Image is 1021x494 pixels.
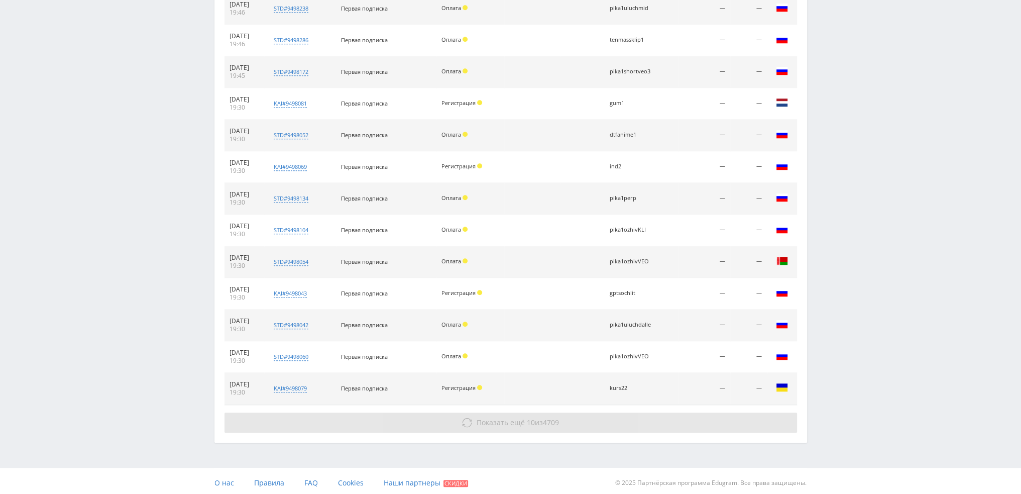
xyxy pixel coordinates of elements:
div: [DATE] [230,159,259,167]
div: [DATE] [230,349,259,357]
span: Первая подписка [341,194,388,202]
img: ukr.png [776,381,788,393]
div: [DATE] [230,254,259,262]
span: Холд [477,290,482,295]
div: [DATE] [230,1,259,9]
span: Первая подписка [341,384,388,392]
td: — [678,278,730,310]
span: Первая подписка [341,321,388,329]
span: Оплата [441,194,461,202]
div: pika1ozhivVEO [610,353,655,360]
span: Первая подписка [341,353,388,360]
img: rus.png [776,65,788,77]
td: — [678,341,730,373]
td: — [730,88,766,120]
div: [DATE] [230,32,259,40]
div: kai#9498043 [274,289,307,298]
span: Наши партнеры [384,478,440,487]
div: pika1ozhivKLI [610,227,655,233]
span: Холд [463,195,468,200]
div: std#9498060 [274,353,308,361]
span: 4709 [543,418,559,427]
div: std#9498238 [274,5,308,13]
span: Показать ещё [477,418,525,427]
td: — [730,151,766,183]
span: Регистрация [441,162,476,170]
span: Первая подписка [341,5,388,12]
div: std#9498172 [274,68,308,76]
td: — [678,183,730,215]
span: Правила [254,478,284,487]
span: О нас [214,478,234,487]
td: — [678,373,730,405]
span: из [477,418,559,427]
span: Холд [463,5,468,10]
td: — [730,215,766,246]
div: pika1shortveo3 [610,68,655,75]
div: [DATE] [230,317,259,325]
div: dtfanime1 [610,132,655,138]
span: Регистрация [441,289,476,297]
span: Первая подписка [341,163,388,170]
div: ind2 [610,163,655,170]
td: — [730,183,766,215]
span: FAQ [304,478,318,487]
div: 19:46 [230,9,259,17]
span: Холд [463,37,468,42]
span: Оплата [441,352,461,360]
div: [DATE] [230,380,259,388]
div: 19:30 [230,135,259,143]
div: 19:30 [230,325,259,333]
td: — [730,341,766,373]
span: Cookies [338,478,364,487]
span: Оплата [441,257,461,265]
span: Холд [463,132,468,137]
div: std#9498054 [274,258,308,266]
span: Первая подписка [341,131,388,139]
span: Оплата [441,67,461,75]
div: [DATE] [230,95,259,104]
td: — [678,151,730,183]
div: gum1 [610,100,655,107]
img: rus.png [776,350,788,362]
img: rus.png [776,191,788,204]
span: Оплата [441,4,461,12]
img: rus.png [776,128,788,140]
img: rus.png [776,160,788,172]
div: [DATE] [230,127,259,135]
span: Холд [477,100,482,105]
span: Первая подписка [341,100,388,107]
td: — [730,56,766,88]
div: pika1perp [610,195,655,202]
div: std#9498052 [274,131,308,139]
td: — [678,246,730,278]
img: rus.png [776,33,788,45]
div: 19:30 [230,167,259,175]
div: pika1uluchdalle [610,322,655,328]
span: Оплата [441,226,461,233]
div: 19:46 [230,40,259,48]
img: rus.png [776,2,788,14]
div: tenmassklip1 [610,37,655,43]
img: rus.png [776,286,788,299]
div: kai#9498069 [274,163,307,171]
div: kurs22 [610,385,655,391]
td: — [730,120,766,151]
div: std#9498042 [274,321,308,329]
span: Холд [463,353,468,358]
div: 19:30 [230,262,259,270]
div: 19:45 [230,72,259,80]
span: Холд [463,227,468,232]
div: 19:30 [230,388,259,397]
div: 19:30 [230,199,259,207]
td: — [730,246,766,278]
td: — [678,215,730,246]
span: 10 [527,418,535,427]
span: Первая подписка [341,258,388,265]
td: — [678,88,730,120]
span: Регистрация [441,384,476,391]
img: nld.png [776,96,788,109]
img: blr.png [776,255,788,267]
span: Оплата [441,131,461,138]
div: std#9498104 [274,226,308,234]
